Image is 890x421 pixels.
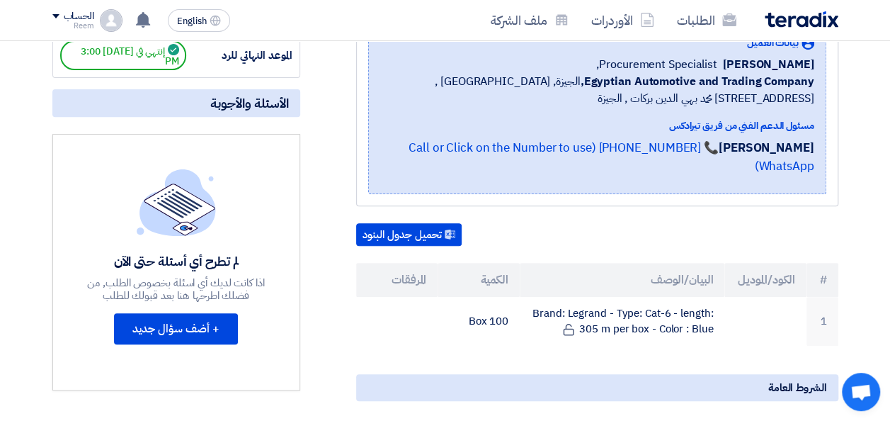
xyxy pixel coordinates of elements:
th: البيان/الوصف [520,263,724,297]
th: الكمية [438,263,520,297]
span: Procurement Specialist, [596,56,717,73]
div: لم تطرح أي أسئلة حتى الآن [73,253,280,269]
div: مسئول الدعم الفني من فريق تيرادكس [380,118,814,133]
a: الأوردرات [580,4,666,37]
img: profile_test.png [100,9,122,32]
span: الأسئلة والأجوبة [210,95,289,111]
span: بيانات العميل [747,35,799,50]
a: 📞 [PHONE_NUMBER] (Call or Click on the Number to use WhatsApp) [409,139,814,175]
b: Egyptian Automotive and Trading Company, [580,73,814,90]
th: # [806,263,838,297]
th: الكود/الموديل [724,263,806,297]
span: [PERSON_NAME] [723,56,814,73]
span: الجيزة, [GEOGRAPHIC_DATA] ,[STREET_ADDRESS] محمد بهي الدين بركات , الجيزة [380,73,814,107]
button: تحميل جدول البنود [356,223,462,246]
span: English [177,16,207,26]
div: Open chat [842,373,880,411]
div: الموعد النهائي للرد [186,47,292,64]
td: 1 [806,297,838,346]
th: المرفقات [356,263,438,297]
a: الطلبات [666,4,748,37]
div: اذا كانت لديك أي اسئلة بخصوص الطلب, من فضلك اطرحها هنا بعد قبولك للطلب [73,276,280,302]
span: إنتهي في [DATE] 3:00 PM [60,40,186,70]
button: English [168,9,230,32]
td: 100 Box [438,297,520,346]
img: empty_state_list.svg [137,169,216,235]
a: ملف الشركة [479,4,580,37]
td: Brand: Legrand - Type: Cat-6 - length: 305 m per box - Color : Blue [520,297,724,346]
img: Teradix logo [765,11,838,28]
div: Reem [52,22,94,30]
strong: [PERSON_NAME] [719,139,814,157]
span: الشروط العامة [768,380,827,395]
div: الحساب [64,11,94,23]
button: + أضف سؤال جديد [114,313,238,344]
